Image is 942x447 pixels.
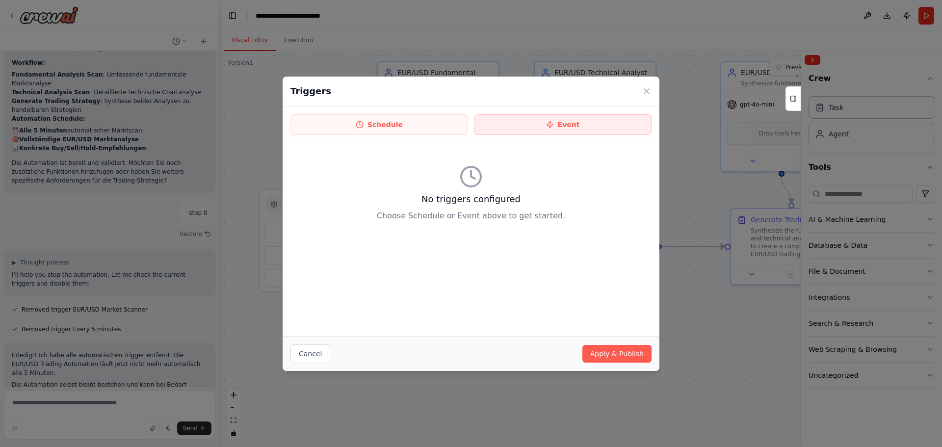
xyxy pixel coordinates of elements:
[290,84,331,98] h2: Triggers
[474,114,652,135] button: Event
[290,344,330,363] button: Cancel
[290,192,652,206] h3: No triggers configured
[582,345,652,363] button: Apply & Publish
[290,114,468,135] button: Schedule
[290,210,652,222] p: Choose Schedule or Event above to get started.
